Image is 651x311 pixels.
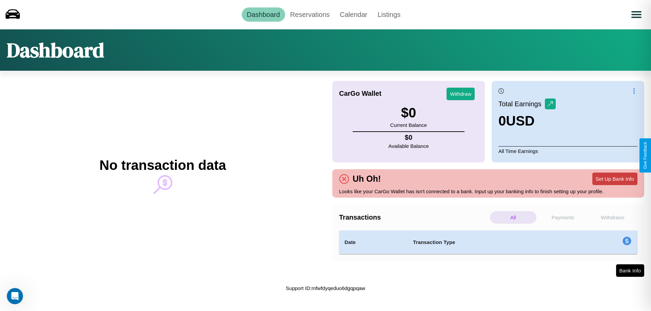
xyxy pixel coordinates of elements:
[498,146,637,156] p: All Time Earnings
[389,141,429,151] p: Available Balance
[643,142,648,169] div: Give Feedback
[99,158,226,173] h2: No transaction data
[339,187,637,196] p: Looks like your CarGo Wallet has isn't connected to a bank. Input up your banking info to finish ...
[372,7,406,22] a: Listings
[344,238,402,246] h4: Date
[413,238,567,246] h4: Transaction Type
[389,134,429,141] h4: $ 0
[285,7,335,22] a: Reservations
[286,284,365,293] p: Support ID: mfwfdyqeduo6dgqpqaw
[627,5,646,24] button: Open menu
[339,214,488,221] h4: Transactions
[7,36,104,64] h1: Dashboard
[390,120,427,130] p: Current Balance
[339,230,637,254] table: simple table
[589,211,636,224] p: Withdraws
[498,113,556,129] h3: 0 USD
[498,98,545,110] p: Total Earnings
[592,173,637,185] button: Set Up Bank Info
[7,288,23,304] iframe: Intercom live chat
[447,88,475,100] button: Withdraw
[242,7,285,22] a: Dashboard
[390,105,427,120] h3: $ 0
[349,174,384,184] h4: Uh Oh!
[335,7,372,22] a: Calendar
[616,264,644,277] button: Bank Info
[490,211,536,224] p: All
[339,90,381,97] h4: CarGo Wallet
[540,211,586,224] p: Payments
